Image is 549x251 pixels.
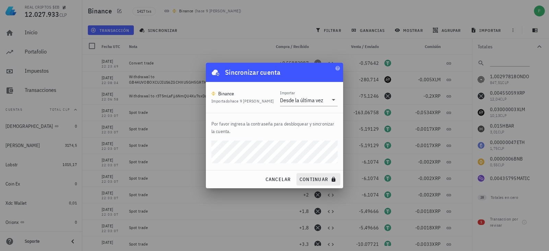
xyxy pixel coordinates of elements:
[299,176,338,182] span: continuar
[225,67,281,78] div: Sincronizar cuenta
[211,120,338,135] p: Por favor ingresa la contraseña para desbloquear y sincronizar la cuenta.
[280,97,323,104] div: Desde la última vez
[296,173,340,186] button: continuar
[280,94,338,106] div: ImportarDesde la última vez
[280,90,295,95] label: Importar
[218,90,234,97] div: Binance
[262,173,293,186] button: cancelar
[265,176,291,182] span: cancelar
[230,98,274,104] span: hace 9 [PERSON_NAME]
[211,98,274,104] span: Importado
[211,92,215,96] img: 270.png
